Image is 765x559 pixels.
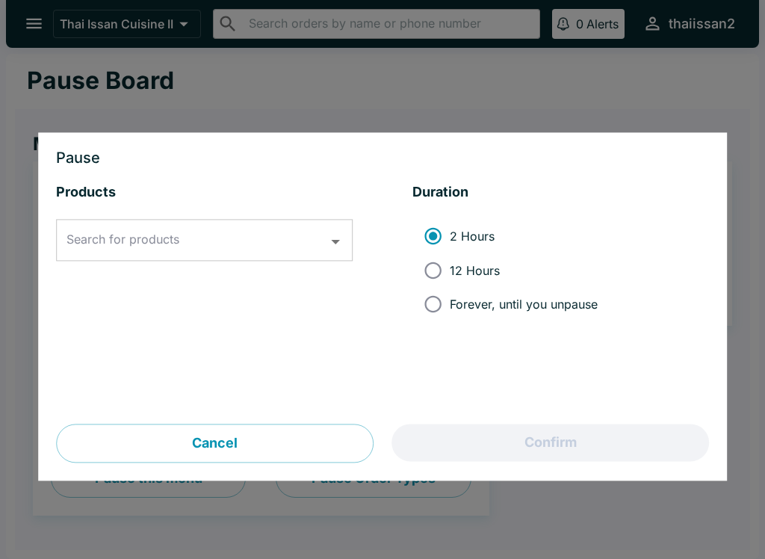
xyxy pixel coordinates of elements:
[324,230,347,253] button: Open
[56,184,353,202] h5: Products
[56,424,374,463] button: Cancel
[450,229,495,244] span: 2 Hours
[450,263,500,278] span: 12 Hours
[56,151,709,166] h3: Pause
[412,184,709,202] h5: Duration
[450,297,598,312] span: Forever, until you unpause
